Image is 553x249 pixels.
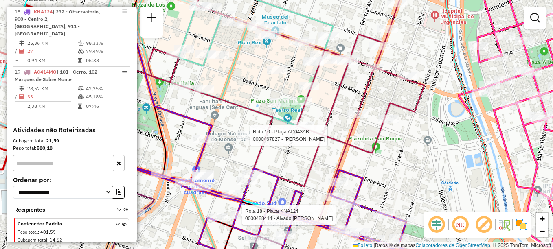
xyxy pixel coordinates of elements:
span: Ocultar NR [450,215,470,234]
i: Total de Atividades [19,49,24,54]
a: Exibir filtros [527,10,543,26]
img: Exibir/Ocultar setores [515,218,528,231]
td: 05:38 [86,57,127,65]
div: Datos © de mapas , © 2025 TomTom, Microsoft [351,242,553,249]
a: Nova sessão e pesquisa [143,10,160,28]
font: 45,18% [86,94,103,100]
strong: 21,59 [46,138,59,144]
span: | [374,242,375,248]
td: 07:46 [86,102,127,110]
font: 18 - [15,9,24,15]
td: 27 [27,47,77,55]
td: / [15,93,19,101]
span: : [38,229,39,235]
a: Folleto [353,242,372,248]
i: Tempo total em rota [78,58,82,63]
td: 42,35% [86,85,127,93]
span: Exibir rótulo [474,215,494,234]
span: KNA124 [34,9,53,15]
em: Opções [122,9,127,14]
span: AC414MO [34,69,57,75]
img: Fluxo de ruas [498,218,511,231]
td: = [15,57,19,65]
i: % de utilização da cubagem [78,49,84,54]
td: 25,36 KM [27,39,77,47]
span: − [540,226,545,236]
i: % de utilização do peso [78,86,84,91]
span: Contenedor Padrão [18,220,105,227]
td: 98,33% [86,39,127,47]
span: 401,59 [40,229,56,235]
em: Opções [122,69,127,74]
td: / [15,47,19,55]
a: Alejar [536,225,548,237]
i: Distância Total [19,41,24,46]
span: 14,62 [50,237,62,243]
span: : [47,237,48,243]
i: Tempo total em rota [78,104,82,109]
i: % de utilização do peso [78,41,84,46]
td: 2,38 KM [27,102,77,110]
label: Ordenar por: [13,175,130,185]
font: 79,49% [86,48,103,54]
a: Acercar [536,213,548,225]
a: Colaboradores de OpenStreetMap [415,242,490,248]
span: Recipientes [14,205,106,214]
span: | 232 - Observatorio, 900 - Centro 2, [GEOGRAPHIC_DATA], 911 - [GEOGRAPHIC_DATA] [15,9,100,37]
span: + [540,214,545,224]
font: 19 - [15,69,24,75]
td: = [15,102,19,110]
div: Peso total: [13,144,130,152]
i: % de utilização da cubagem [78,94,84,99]
td: 33 [27,93,77,101]
span: | 101 - Cerro, 102 - Marqués de Sobre Monte [15,69,101,82]
span: Ocultar deslocamento [427,215,446,234]
i: Total de Atividades [19,94,24,99]
span: Cubagem total [18,237,47,243]
strong: 580,18 [37,145,53,151]
i: Distância Total [19,86,24,91]
div: Cubagem total: [13,137,130,144]
td: 0,94 KM [27,57,77,65]
span: Peso total [18,229,38,235]
button: Ordem crescente [112,186,125,199]
h4: Atividades não Roteirizadas [13,126,130,134]
td: 78,52 KM [27,85,77,93]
